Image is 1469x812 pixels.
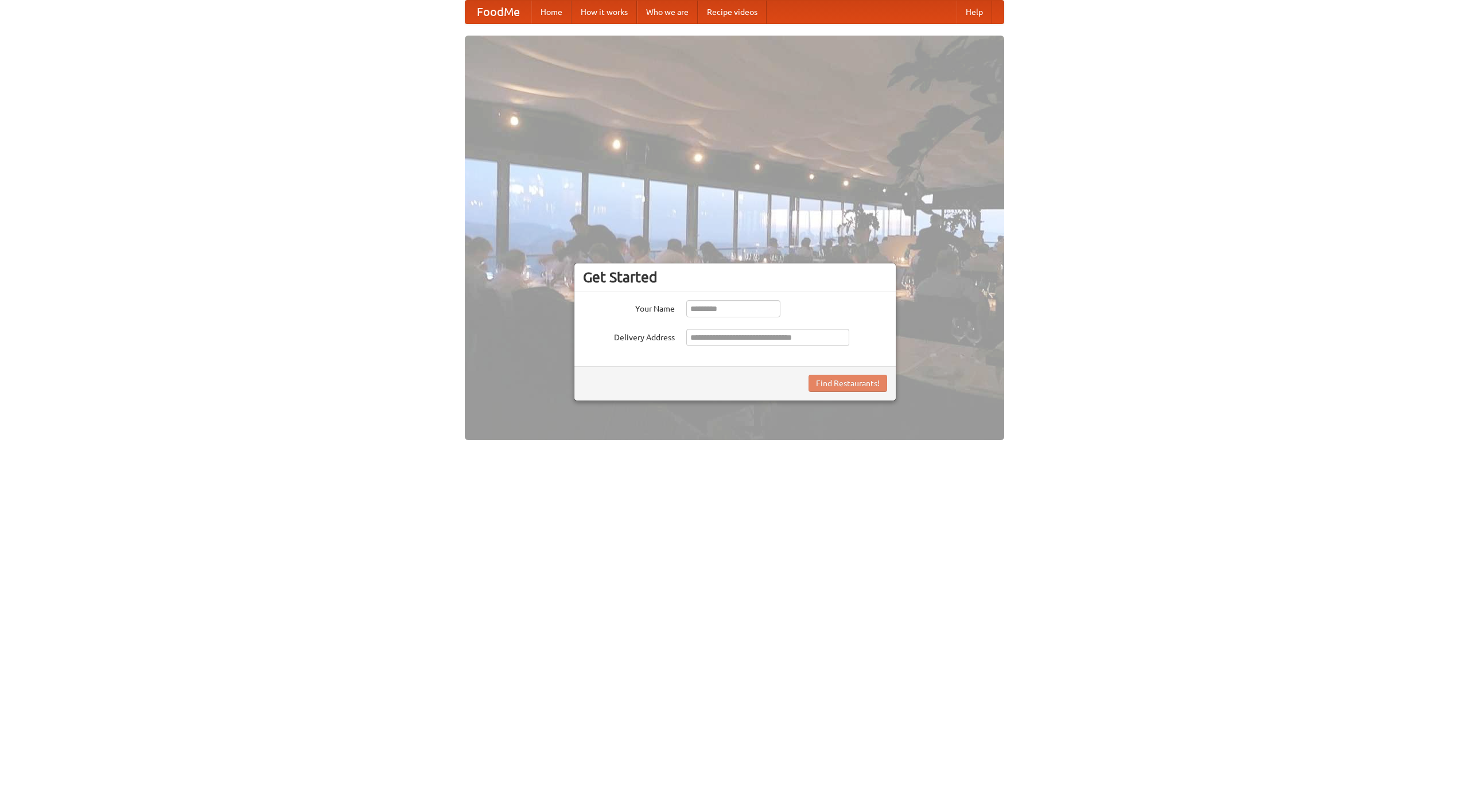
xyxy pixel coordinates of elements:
a: Recipe videos [698,1,767,24]
h3: Get Started [583,269,887,286]
a: Who we are [637,1,698,24]
label: Delivery Address [583,329,675,343]
label: Your Name [583,300,675,314]
a: Home [531,1,572,24]
a: Help [957,1,992,24]
a: FoodMe [465,1,531,24]
button: Find Restaurants! [809,375,887,392]
a: How it works [572,1,637,24]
